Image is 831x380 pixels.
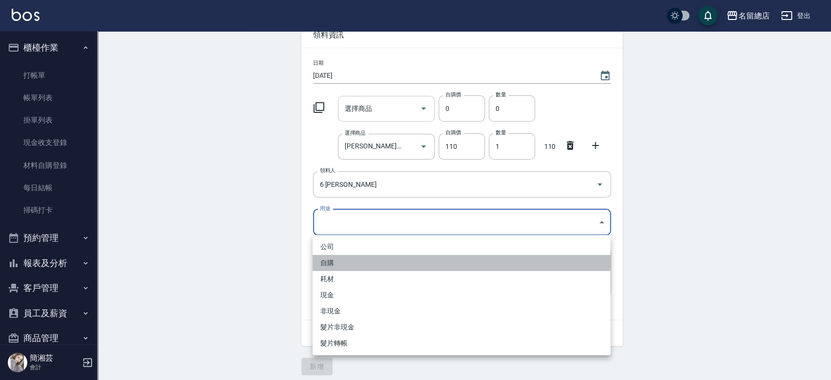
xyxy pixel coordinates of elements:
li: 髮片轉帳 [313,335,610,351]
li: 自購 [313,255,610,271]
li: 非現金 [313,303,610,319]
li: 髮片非現金 [313,319,610,335]
li: 公司 [313,239,610,255]
li: 耗材 [313,271,610,287]
li: 現金 [313,287,610,303]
